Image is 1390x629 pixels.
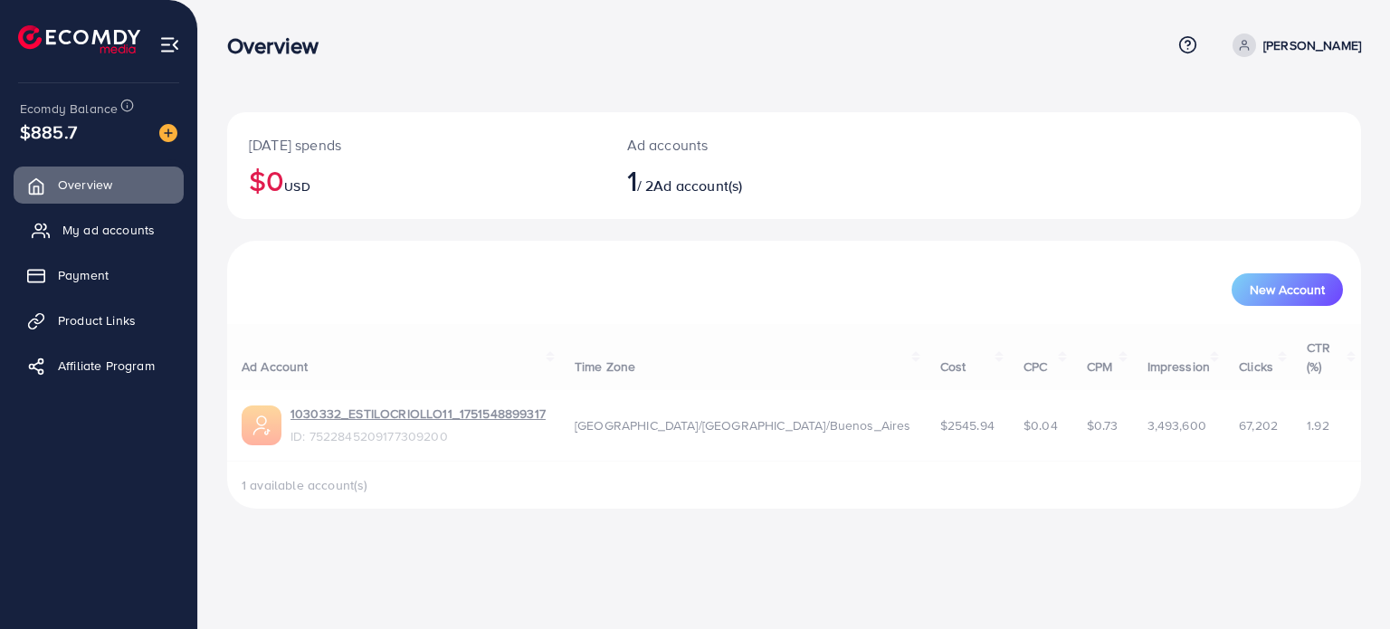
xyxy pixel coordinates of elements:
[1313,548,1376,615] iframe: Chat
[1250,283,1325,296] span: New Account
[62,221,155,239] span: My ad accounts
[627,159,637,201] span: 1
[20,100,118,118] span: Ecomdy Balance
[1263,34,1361,56] p: [PERSON_NAME]
[627,134,867,156] p: Ad accounts
[159,124,177,142] img: image
[14,167,184,203] a: Overview
[58,266,109,284] span: Payment
[249,163,584,197] h2: $0
[627,163,867,197] h2: / 2
[1225,33,1361,57] a: [PERSON_NAME]
[14,212,184,248] a: My ad accounts
[58,176,112,194] span: Overview
[14,348,184,384] a: Affiliate Program
[1232,273,1343,306] button: New Account
[14,302,184,338] a: Product Links
[18,25,140,53] img: logo
[20,119,77,145] span: $885.7
[58,311,136,329] span: Product Links
[284,177,309,195] span: USD
[653,176,742,195] span: Ad account(s)
[249,134,584,156] p: [DATE] spends
[159,34,180,55] img: menu
[227,33,333,59] h3: Overview
[14,257,184,293] a: Payment
[58,357,155,375] span: Affiliate Program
